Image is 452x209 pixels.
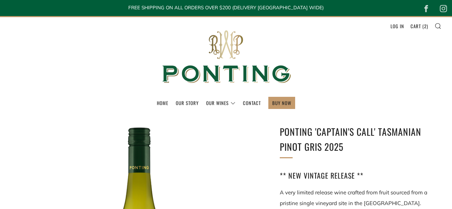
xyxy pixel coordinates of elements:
[280,124,430,154] h1: Ponting 'Captain's Call' Tasmanian Pinot Gris 2025
[155,17,298,97] img: Ponting Wines
[280,187,430,209] p: A very limited release wine crafted from fruit sourced from a pristine single vineyard site in th...
[206,97,235,109] a: Our Wines
[280,169,430,182] h3: ** NEW VINTAGE RELEASE **
[424,23,427,30] span: 2
[176,97,199,109] a: Our Story
[391,20,404,32] a: Log in
[411,20,428,32] a: Cart (2)
[157,97,168,109] a: Home
[243,97,261,109] a: Contact
[272,97,291,109] a: BUY NOW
